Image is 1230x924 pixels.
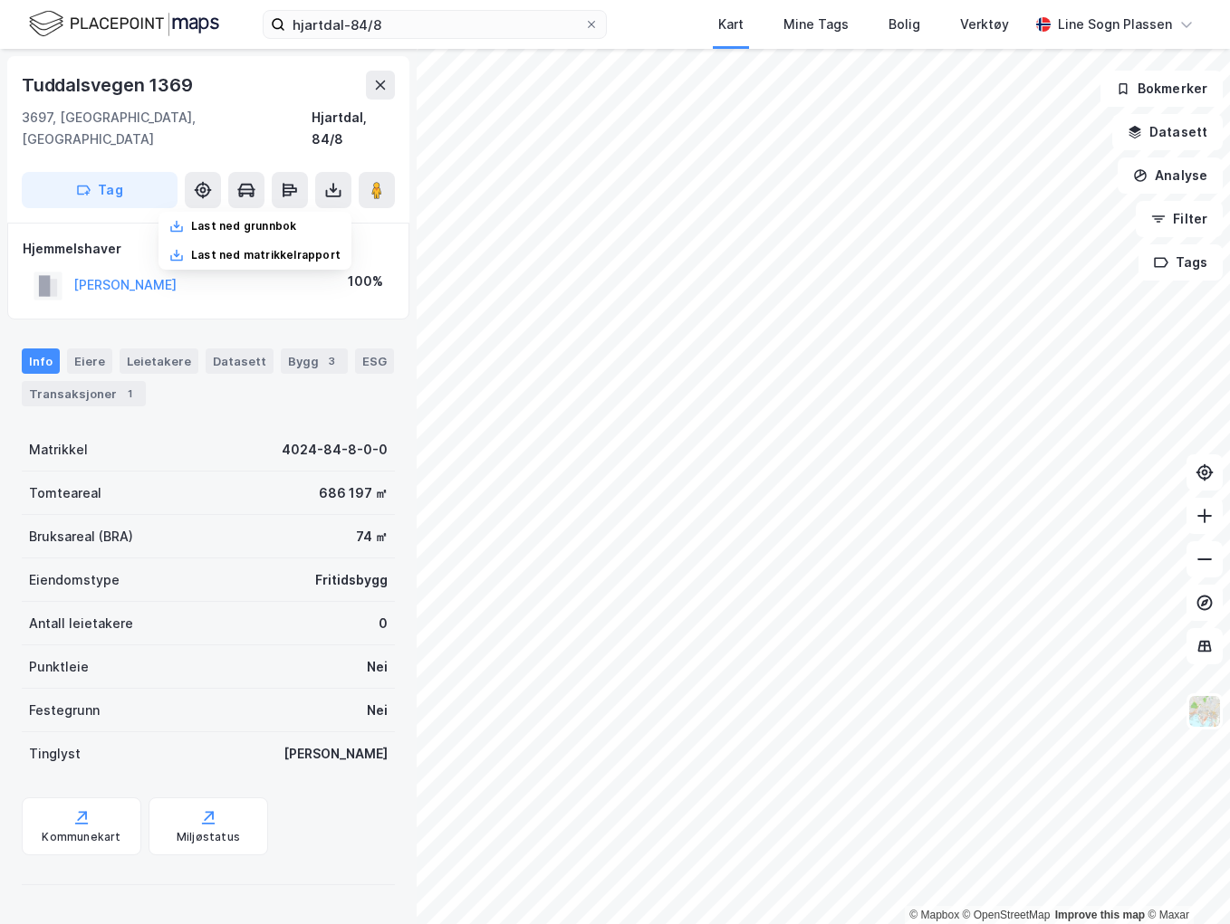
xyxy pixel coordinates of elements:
[67,348,112,374] div: Eiere
[783,14,849,35] div: Mine Tags
[1058,14,1172,35] div: Line Sogn Plassen
[1139,837,1230,924] div: Kontrollprogram for chat
[29,700,100,721] div: Festegrunn
[367,656,388,678] div: Nei
[348,271,383,292] div: 100%
[23,238,394,260] div: Hjemmelshaver
[191,219,296,233] div: Last ned grunnbok
[22,172,178,208] button: Tag
[963,909,1051,921] a: OpenStreetMap
[1187,694,1222,729] img: Z
[1118,157,1223,194] button: Analyse
[285,11,584,38] input: Søk på adresse, matrikkel, gårdeiere, leietakere eller personer
[29,613,133,634] div: Antall leietakere
[960,14,1009,35] div: Verktøy
[319,482,388,504] div: 686 197 ㎡
[889,14,920,35] div: Bolig
[29,482,101,504] div: Tomteareal
[120,348,198,374] div: Leietakere
[29,8,219,40] img: logo.f888ab2527a4732fd821a326f86c7f29.svg
[1136,201,1223,237] button: Filter
[1139,244,1223,281] button: Tags
[282,439,388,461] div: 4024-84-8-0-0
[22,107,312,150] div: 3697, [GEOGRAPHIC_DATA], [GEOGRAPHIC_DATA]
[206,348,274,374] div: Datasett
[29,526,133,548] div: Bruksareal (BRA)
[367,700,388,721] div: Nei
[22,348,60,374] div: Info
[355,348,394,374] div: ESG
[22,381,146,406] div: Transaksjoner
[718,14,744,35] div: Kart
[29,656,89,678] div: Punktleie
[312,107,395,150] div: Hjartdal, 84/8
[1139,837,1230,924] iframe: Chat Widget
[29,569,120,591] div: Eiendomstype
[29,743,81,765] div: Tinglyst
[22,71,197,100] div: Tuddalsvegen 1369
[120,385,139,403] div: 1
[1100,71,1223,107] button: Bokmerker
[356,526,388,548] div: 74 ㎡
[1055,909,1145,921] a: Improve this map
[177,830,240,844] div: Miljøstatus
[283,743,388,765] div: [PERSON_NAME]
[1112,114,1223,150] button: Datasett
[281,348,348,374] div: Bygg
[379,613,388,634] div: 0
[315,569,388,591] div: Fritidsbygg
[191,248,341,262] div: Last ned matrikkelrapport
[29,439,88,461] div: Matrikkel
[322,352,341,370] div: 3
[909,909,959,921] a: Mapbox
[42,830,120,844] div: Kommunekart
